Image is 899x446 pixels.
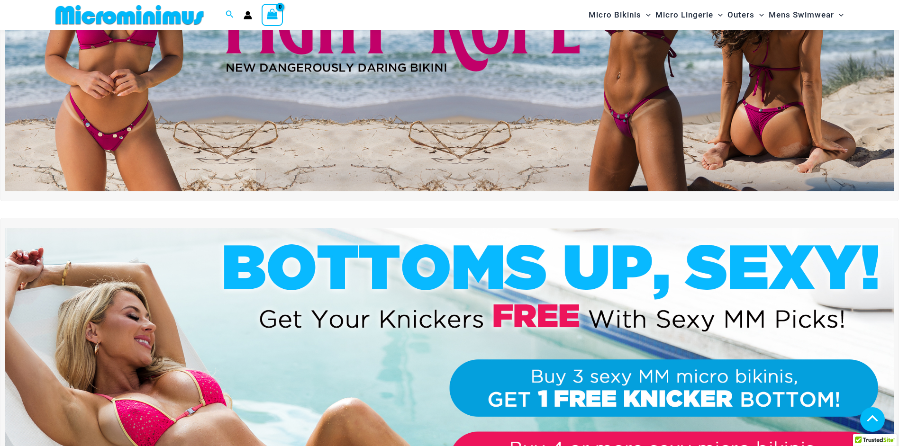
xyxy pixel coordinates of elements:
a: OutersMenu ToggleMenu Toggle [725,3,766,27]
a: View Shopping Cart, empty [262,4,283,26]
span: Micro Bikinis [589,3,641,27]
img: MM SHOP LOGO FLAT [52,4,208,26]
span: Outers [727,3,754,27]
a: Micro BikinisMenu ToggleMenu Toggle [586,3,653,27]
span: Micro Lingerie [655,3,713,27]
a: Micro LingerieMenu ToggleMenu Toggle [653,3,725,27]
nav: Site Navigation [585,1,848,28]
a: Search icon link [226,9,234,21]
span: Menu Toggle [641,3,651,27]
a: Account icon link [244,11,252,19]
span: Menu Toggle [754,3,764,27]
span: Menu Toggle [834,3,844,27]
span: Mens Swimwear [769,3,834,27]
a: Mens SwimwearMenu ToggleMenu Toggle [766,3,846,27]
span: Menu Toggle [713,3,723,27]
